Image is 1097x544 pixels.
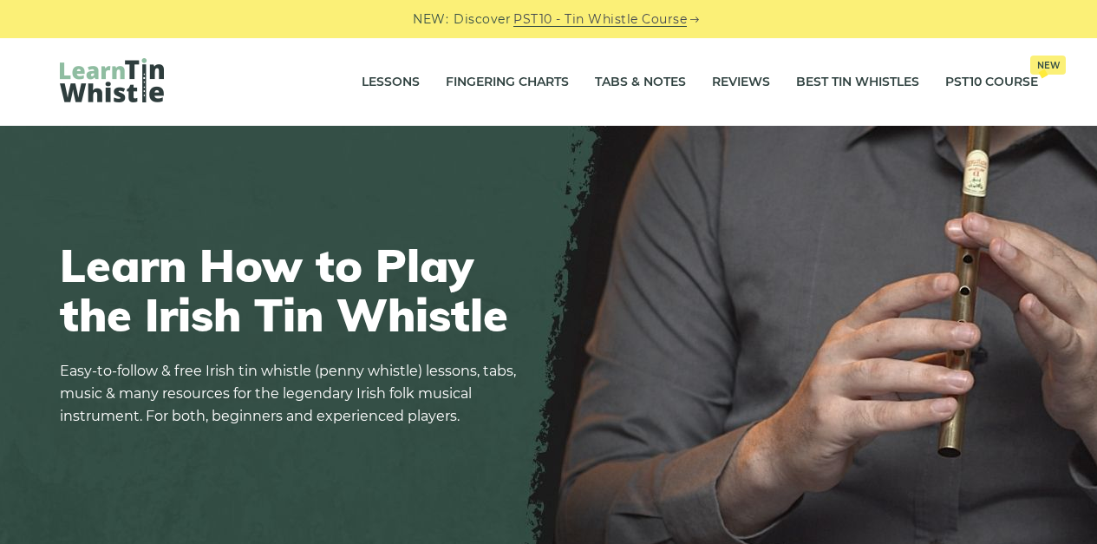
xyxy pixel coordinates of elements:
span: New [1030,56,1066,75]
a: PST10 CourseNew [945,61,1038,104]
p: Easy-to-follow & free Irish tin whistle (penny whistle) lessons, tabs, music & many resources for... [60,360,528,428]
img: LearnTinWhistle.com [60,58,164,102]
a: Reviews [712,61,770,104]
a: Fingering Charts [446,61,569,104]
h1: Learn How to Play the Irish Tin Whistle [60,240,528,339]
a: Tabs & Notes [595,61,686,104]
a: Best Tin Whistles [796,61,919,104]
a: Lessons [362,61,420,104]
